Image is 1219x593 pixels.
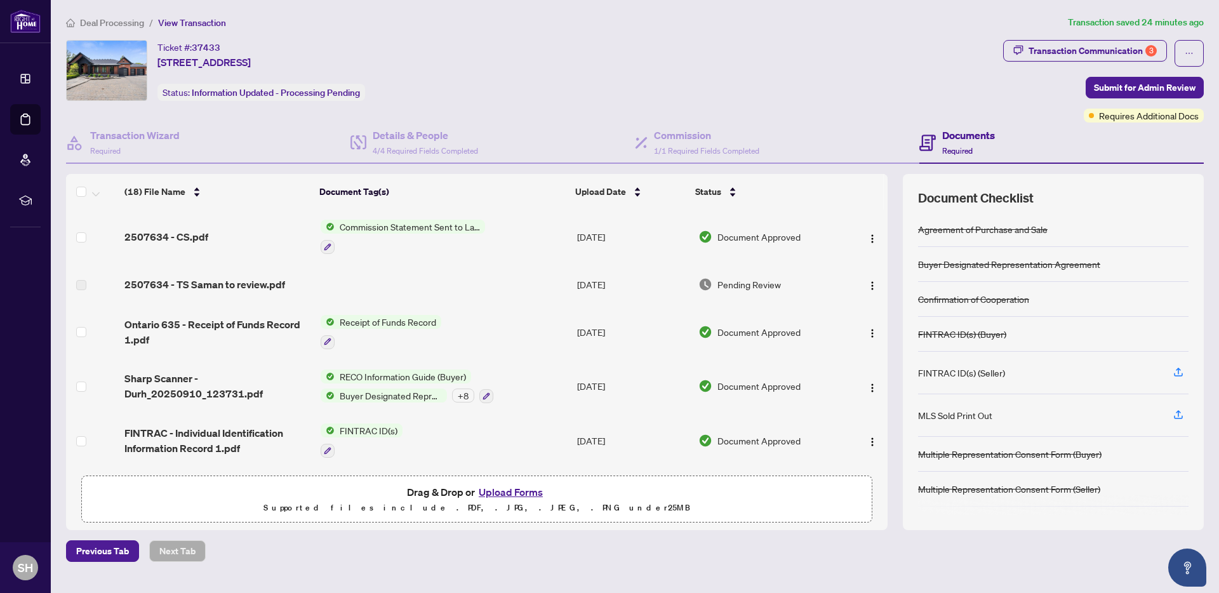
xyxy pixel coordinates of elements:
span: 4/4 Required Fields Completed [373,146,478,156]
span: View Transaction [158,17,226,29]
button: Logo [862,430,883,451]
span: Status [695,185,721,199]
span: Ontario 635 - Receipt of Funds Record 1.pdf [124,317,310,347]
span: 2507634 - TS Saman to review.pdf [124,277,285,292]
img: Logo [867,383,877,393]
img: Logo [867,281,877,291]
img: Document Status [698,325,712,339]
p: Supported files include .PDF, .JPG, .JPEG, .PNG under 25 MB [90,500,864,516]
div: FINTRAC ID(s) (Buyer) [918,327,1006,341]
img: IMG-E12183983_1.jpg [67,41,147,100]
img: Logo [867,328,877,338]
span: home [66,18,75,27]
span: Pending Review [717,277,781,291]
button: Status IconCommission Statement Sent to Lawyer [321,220,485,254]
span: 37433 [192,42,220,53]
td: [DATE] [572,305,693,359]
span: Required [942,146,973,156]
img: Status Icon [321,315,335,329]
span: [STREET_ADDRESS] [157,55,251,70]
img: Status Icon [321,423,335,437]
span: Deal Processing [80,17,144,29]
span: Document Approved [717,230,801,244]
span: Receipt of Funds Record [335,315,441,329]
img: logo [10,10,41,33]
th: (18) File Name [119,174,314,210]
div: Multiple Representation Consent Form (Seller) [918,482,1100,496]
span: Drag & Drop orUpload FormsSupported files include .PDF, .JPG, .JPEG, .PNG under25MB [82,476,872,523]
button: Open asap [1168,549,1206,587]
button: Logo [862,227,883,247]
td: [DATE] [572,210,693,264]
span: 1/1 Required Fields Completed [654,146,759,156]
span: Sharp Scanner - Durh_20250910_123731.pdf [124,371,310,401]
li: / [149,15,153,30]
span: Upload Date [575,185,626,199]
th: Status [690,174,841,210]
span: Document Approved [717,379,801,393]
div: Confirmation of Cooperation [918,292,1029,306]
span: Required [90,146,121,156]
div: FINTRAC ID(s) (Seller) [918,366,1005,380]
th: Upload Date [570,174,691,210]
h4: Documents [942,128,995,143]
img: Status Icon [321,389,335,403]
span: Previous Tab [76,541,129,561]
img: Document Status [698,379,712,393]
span: Document Approved [717,325,801,339]
div: Agreement of Purchase and Sale [918,222,1048,236]
img: Logo [867,437,877,447]
h4: Commission [654,128,759,143]
td: [DATE] [572,468,693,523]
button: Upload Forms [475,484,547,500]
span: ellipsis [1185,49,1194,58]
div: Multiple Representation Consent Form (Buyer) [918,447,1102,461]
span: (18) File Name [124,185,185,199]
button: Status IconReceipt of Funds Record [321,315,441,349]
button: Logo [862,322,883,342]
button: Logo [862,274,883,295]
article: Transaction saved 24 minutes ago [1068,15,1204,30]
button: Status IconFINTRAC ID(s) [321,423,403,458]
span: Buyer Designated Representation Agreement [335,389,447,403]
span: 2507634 - CS.pdf [124,229,208,244]
div: MLS Sold Print Out [918,408,992,422]
button: Transaction Communication3 [1003,40,1167,62]
div: Ticket #: [157,40,220,55]
span: Document Checklist [918,189,1034,207]
img: Document Status [698,277,712,291]
div: Buyer Designated Representation Agreement [918,257,1100,271]
button: Previous Tab [66,540,139,562]
h4: Details & People [373,128,478,143]
img: Logo [867,234,877,244]
div: Transaction Communication [1029,41,1157,61]
img: Status Icon [321,220,335,234]
td: [DATE] [572,264,693,305]
img: Document Status [698,434,712,448]
button: Status IconRECO Information Guide (Buyer)Status IconBuyer Designated Representation Agreement+8 [321,370,493,404]
th: Document Tag(s) [314,174,570,210]
span: Requires Additional Docs [1099,109,1199,123]
img: Status Icon [321,370,335,383]
span: Information Updated - Processing Pending [192,87,360,98]
span: Submit for Admin Review [1094,77,1196,98]
button: Next Tab [149,540,206,562]
div: + 8 [452,389,474,403]
button: Logo [862,376,883,396]
h4: Transaction Wizard [90,128,180,143]
td: [DATE] [572,359,693,414]
span: FINTRAC - Individual Identification Information Record 1.pdf [124,425,310,456]
span: RECO Information Guide (Buyer) [335,370,471,383]
button: Submit for Admin Review [1086,77,1204,98]
div: 3 [1145,45,1157,57]
div: Status: [157,84,365,101]
span: Drag & Drop or [407,484,547,500]
span: FINTRAC ID(s) [335,423,403,437]
img: Document Status [698,230,712,244]
td: [DATE] [572,413,693,468]
span: Document Approved [717,434,801,448]
span: SH [18,559,33,576]
span: Commission Statement Sent to Lawyer [335,220,485,234]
